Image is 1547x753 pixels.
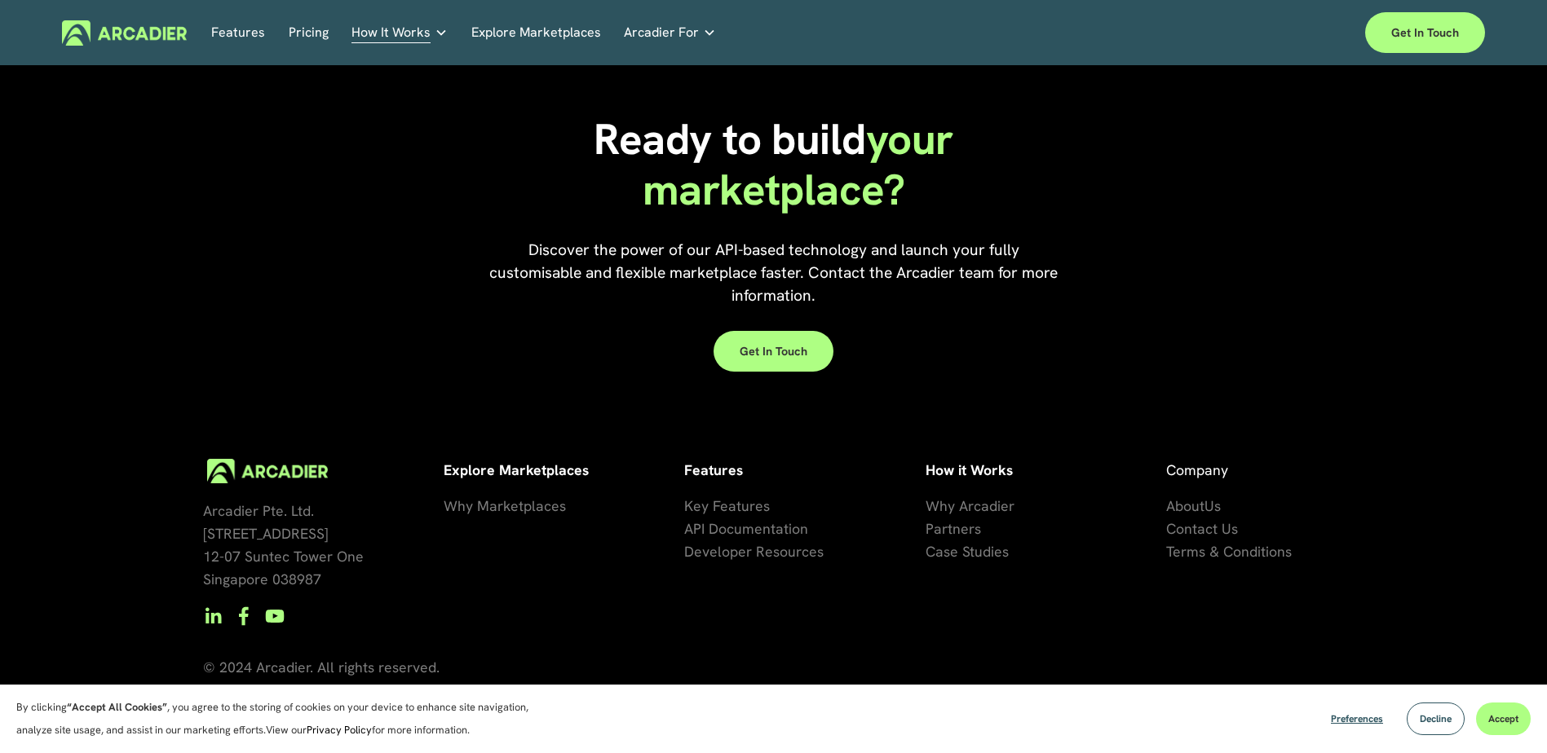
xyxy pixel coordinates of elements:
span: Us [1204,496,1221,515]
span: Developer Resources [684,542,824,561]
a: folder dropdown [624,20,716,46]
span: Contact Us [1166,519,1238,538]
a: Terms & Conditions [1166,540,1292,563]
a: About [1166,495,1204,517]
button: Preferences [1319,702,1395,735]
a: Contact Us [1166,517,1238,540]
span: P [926,519,934,538]
span: Company [1166,460,1228,479]
a: P [926,517,934,540]
span: © 2024 Arcadier. All rights reserved. [203,658,440,676]
a: Facebook [234,606,254,626]
p: By clicking , you agree to the storing of cookies on your device to enhance site navigation, anal... [16,696,546,742]
a: Ca [926,540,944,563]
strong: “Accept All Cookies” [67,700,167,714]
h1: your marketplace? [583,114,964,216]
strong: Features [684,460,743,479]
span: Decline [1420,712,1452,725]
span: API Documentation [684,519,808,538]
iframe: Chat Widget [1465,675,1547,753]
a: LinkedIn [203,606,223,626]
span: Why Marketplaces [444,496,566,515]
span: About [1166,496,1204,515]
span: How It Works [351,21,431,44]
a: Key Features [684,495,770,517]
a: Developer Resources [684,540,824,563]
span: Preferences [1331,712,1383,725]
a: Explore Marketplaces [471,20,601,46]
a: Privacy Policy [307,723,372,737]
span: Why Arcadier [926,496,1014,515]
a: API Documentation [684,517,808,540]
a: Get in touch [714,331,833,372]
a: folder dropdown [351,20,448,46]
button: Decline [1407,702,1465,735]
a: se Studies [944,540,1009,563]
a: Pricing [289,20,329,46]
strong: How it Works [926,460,1013,479]
span: Discover the power of our API-based technology and launch your fully customisable and flexible ma... [489,240,1062,306]
strong: Explore Marketplaces [444,460,589,479]
span: Key Features [684,496,770,515]
a: Get in touch [1365,12,1485,53]
span: se Studies [944,542,1009,561]
a: Features [211,20,265,46]
a: Why Marketplaces [444,495,566,517]
span: Ready to build [594,111,866,167]
img: Arcadier [62,20,187,46]
span: artners [934,519,981,538]
span: Terms & Conditions [1166,542,1292,561]
span: Ca [926,542,944,561]
span: Arcadier Pte. Ltd. [STREET_ADDRESS] 12-07 Suntec Tower One Singapore 038987 [203,501,364,588]
a: YouTube [265,606,285,626]
a: artners [934,517,981,540]
a: Why Arcadier [926,495,1014,517]
span: Arcadier For [624,21,699,44]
